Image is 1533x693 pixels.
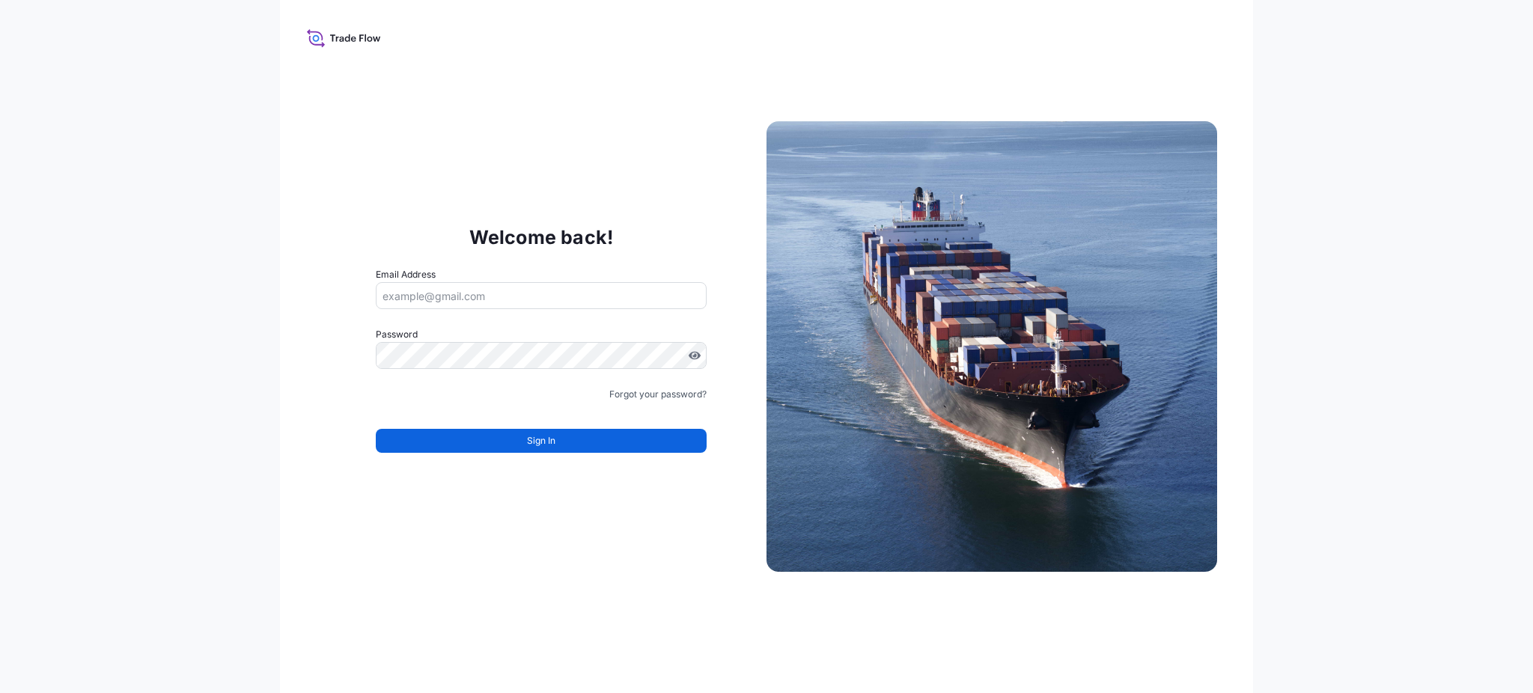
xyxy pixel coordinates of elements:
[689,349,701,361] button: Show password
[609,387,707,402] a: Forgot your password?
[376,429,707,453] button: Sign In
[376,267,436,282] label: Email Address
[376,327,707,342] label: Password
[527,433,555,448] span: Sign In
[469,225,614,249] p: Welcome back!
[376,282,707,309] input: example@gmail.com
[766,121,1217,572] img: Ship illustration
